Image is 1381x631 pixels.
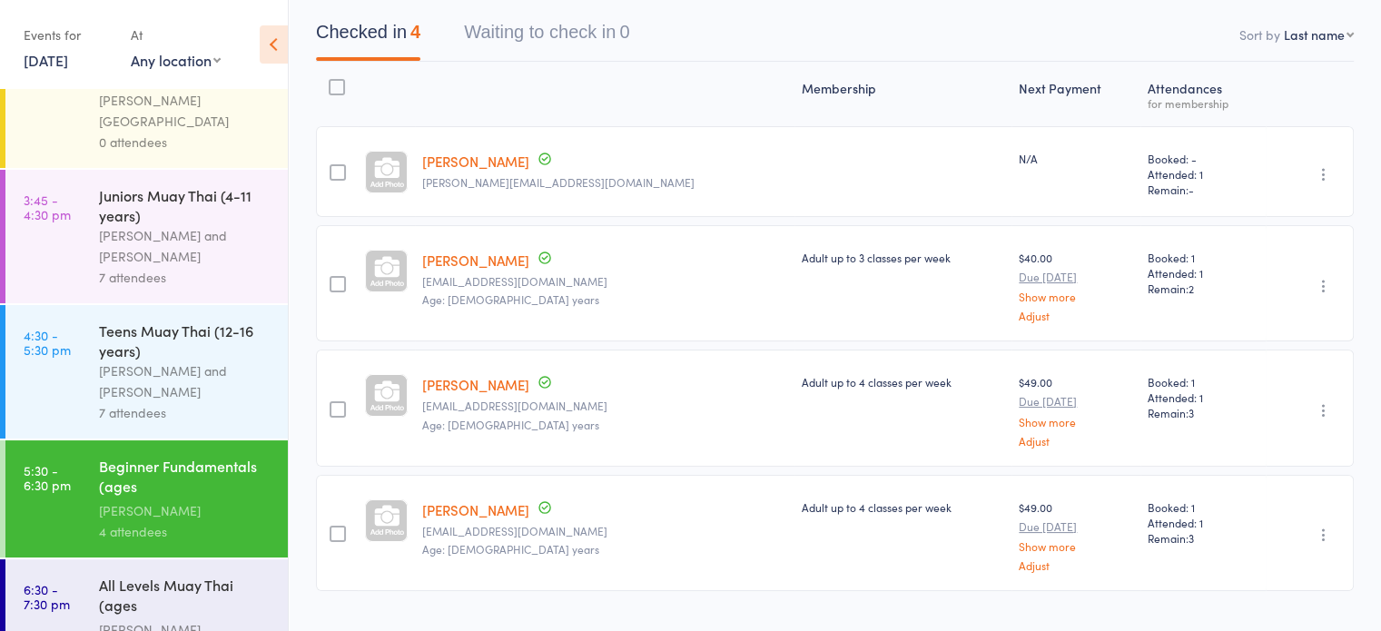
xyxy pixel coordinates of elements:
small: nathan.d3beer@gmail.com [422,176,787,189]
span: Age: [DEMOGRAPHIC_DATA] years [422,541,599,557]
div: [PERSON_NAME] and [PERSON_NAME] [99,360,272,402]
time: 4:30 - 5:30 pm [24,328,71,357]
button: Checked in4 [316,13,420,61]
div: for membership [1148,97,1259,109]
div: [PERSON_NAME][GEOGRAPHIC_DATA] [99,90,272,132]
span: Age: [DEMOGRAPHIC_DATA] years [422,291,599,307]
span: Booked: 1 [1148,499,1259,515]
a: 4:30 -5:30 pmTeens Muay Thai (12-16 years)[PERSON_NAME] and [PERSON_NAME]7 attendees [5,305,288,439]
div: 4 attendees [99,521,272,542]
a: Adjust [1019,310,1132,321]
div: Juniors Muay Thai (4-11 years) [99,185,272,225]
div: Any location [131,50,221,70]
span: Booked: - [1148,151,1259,166]
div: Teens Muay Thai (12-16 years) [99,320,272,360]
div: 0 [619,22,629,42]
div: N/A [1019,151,1132,166]
a: Show more [1019,291,1132,302]
div: 7 attendees [99,402,272,423]
a: [DATE] [24,50,68,70]
a: 3:45 -4:30 pmJuniors Muay Thai (4-11 years)[PERSON_NAME] and [PERSON_NAME]7 attendees [5,170,288,303]
div: Beginner Fundamentals (ages [DEMOGRAPHIC_DATA]+) [99,456,272,500]
small: mattduffy1305@gmail.com [422,275,787,288]
div: 0 attendees [99,132,272,153]
a: Adjust [1019,559,1132,571]
small: danekrabbe@gmail.com [422,399,787,412]
div: 4 [410,22,420,42]
div: $49.00 [1019,499,1132,571]
label: Sort by [1239,25,1280,44]
span: Remain: [1148,281,1259,296]
a: [PERSON_NAME] [422,500,529,519]
div: Adult up to 4 classes per week [802,374,1004,389]
span: 3 [1189,405,1194,420]
span: - [1189,182,1194,197]
small: Due [DATE] [1019,520,1132,533]
span: 3 [1189,530,1194,546]
button: Waiting to check in0 [464,13,629,61]
span: Remain: [1148,405,1259,420]
small: Due [DATE] [1019,271,1132,283]
time: 5:30 - 6:30 pm [24,463,71,492]
a: Show more [1019,416,1132,428]
span: Booked: 1 [1148,374,1259,389]
a: [PERSON_NAME] [422,375,529,394]
div: Next Payment [1011,70,1139,118]
div: Events for [24,20,113,50]
small: Due [DATE] [1019,395,1132,408]
span: 2 [1189,281,1194,296]
div: [PERSON_NAME] [99,500,272,521]
a: 5:30 -6:30 pmBeginner Fundamentals (ages [DEMOGRAPHIC_DATA]+)[PERSON_NAME]4 attendees [5,440,288,557]
div: At [131,20,221,50]
a: [PERSON_NAME] [422,251,529,270]
a: Adjust [1019,435,1132,447]
div: Membership [794,70,1011,118]
time: 3:45 - 4:30 pm [24,192,71,222]
span: Booked: 1 [1148,250,1259,265]
span: Remain: [1148,530,1259,546]
div: All Levels Muay Thai (ages [DEMOGRAPHIC_DATA]+) [99,575,272,619]
a: 9:00 -10:00 amMuay Thai Fitness (14yrs & adults)[PERSON_NAME][GEOGRAPHIC_DATA]0 attendees [5,35,288,168]
div: Adult up to 4 classes per week [802,499,1004,515]
span: Attended: 1 [1148,166,1259,182]
span: Attended: 1 [1148,265,1259,281]
div: [PERSON_NAME] and [PERSON_NAME] [99,225,272,267]
span: Remain: [1148,182,1259,197]
div: Adult up to 3 classes per week [802,250,1004,265]
div: Atten­dances [1140,70,1267,118]
time: 6:30 - 7:30 pm [24,582,70,611]
span: Attended: 1 [1148,389,1259,405]
div: $49.00 [1019,374,1132,446]
span: Age: [DEMOGRAPHIC_DATA] years [422,417,599,432]
span: Attended: 1 [1148,515,1259,530]
small: toddrobards@gmail.com [422,525,787,537]
div: $40.00 [1019,250,1132,321]
a: [PERSON_NAME] [422,152,529,171]
div: Last name [1284,25,1345,44]
div: 7 attendees [99,267,272,288]
a: Show more [1019,540,1132,552]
